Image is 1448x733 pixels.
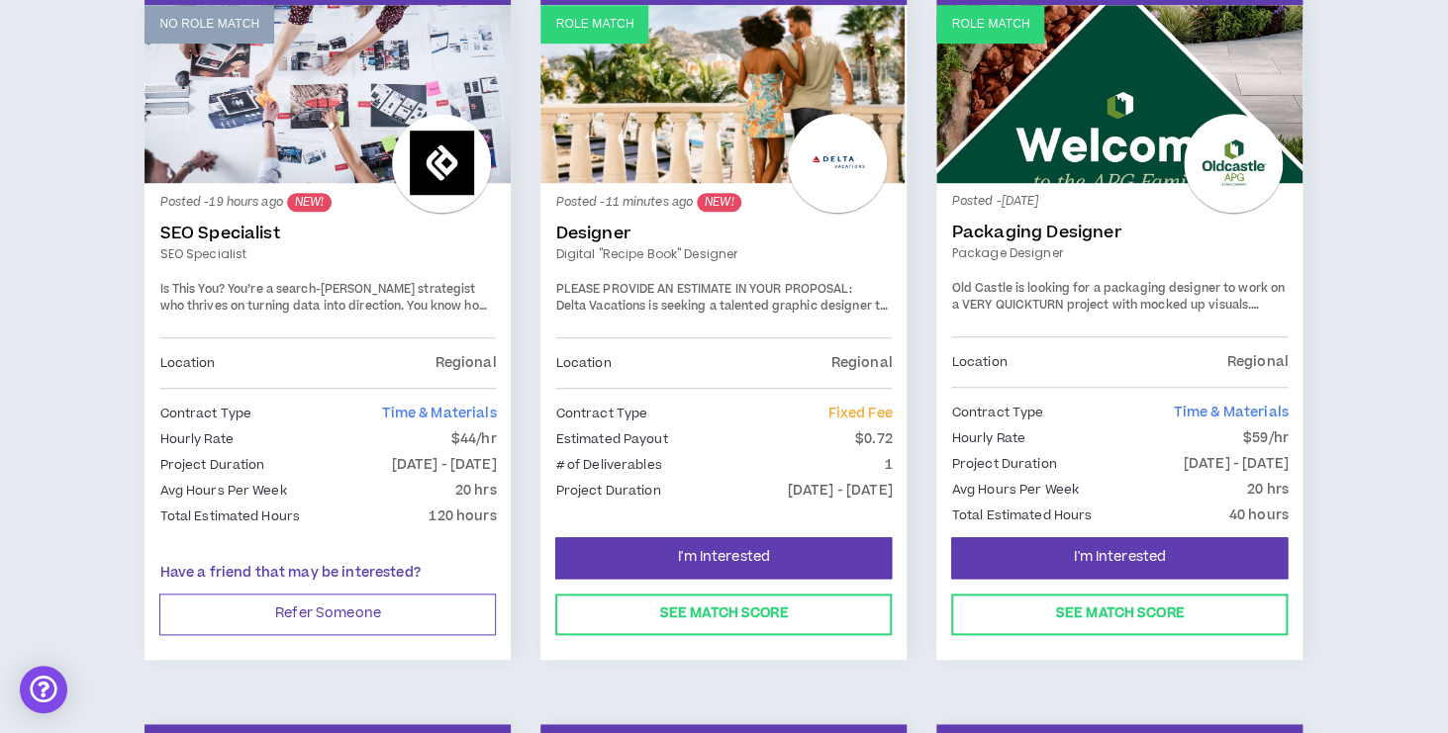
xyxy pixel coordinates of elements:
[555,594,892,635] button: See Match Score
[555,352,611,374] p: Location
[884,454,892,476] p: 1
[678,548,770,567] span: I'm Interested
[951,453,1056,475] p: Project Duration
[555,454,661,476] p: # of Deliverables
[830,352,892,374] p: Regional
[287,193,332,212] sup: NEW!
[159,281,224,298] strong: Is This You?
[555,281,851,298] strong: PLEASE PROVIDE AN ESTIMATE IN YOUR PROPOSAL:
[697,193,741,212] sup: NEW!
[951,504,1092,526] p: Total Estimated Hours
[159,428,233,450] p: Hourly Rate
[455,480,497,502] p: 20 hrs
[555,298,887,332] span: Delta Vacations is seeking a talented graphic designer to suport a quick turn digital "Recipe Book."
[159,193,496,212] p: Posted - 19 hours ago
[159,454,264,476] p: Project Duration
[951,402,1043,423] p: Contract Type
[434,352,496,374] p: Regional
[1184,453,1289,475] p: [DATE] - [DATE]
[555,224,892,243] a: Designer
[429,505,496,527] p: 120 hours
[1247,479,1289,501] p: 20 hrs
[1173,403,1288,422] span: Time & Materials
[555,480,660,502] p: Project Duration
[392,454,497,476] p: [DATE] - [DATE]
[159,245,496,263] a: SEO Specialist
[951,244,1288,262] a: Package Designer
[159,563,496,584] p: Have a friend that may be interested?
[451,428,497,450] p: $44/hr
[1226,351,1288,373] p: Regional
[145,5,511,183] a: No Role Match
[555,428,667,450] p: Estimated Payout
[555,403,647,424] p: Contract Type
[1074,548,1166,567] span: I'm Interested
[1228,504,1288,526] p: 40 hours
[159,480,286,502] p: Avg Hours Per Week
[159,224,496,243] a: SEO Specialist
[555,245,892,263] a: Digital "Recipe Book" Designer
[1243,427,1289,449] p: $59/hr
[555,193,892,212] p: Posted - 11 minutes ago
[951,479,1078,501] p: Avg Hours Per Week
[555,15,633,34] p: Role Match
[20,666,67,713] div: Open Intercom Messenger
[159,505,300,527] p: Total Estimated Hours
[788,480,893,502] p: [DATE] - [DATE]
[381,404,496,423] span: Time & Materials
[951,594,1288,635] button: See Match Score
[951,193,1288,211] p: Posted - [DATE]
[555,537,892,579] button: I'm Interested
[951,280,1284,315] span: Old Castle is looking for a packaging designer to work on a VERY QUICKTURN project with mocked up...
[951,427,1024,449] p: Hourly Rate
[159,281,488,403] span: You’re a search-[PERSON_NAME] strategist who thrives on turning data into direction. You know how...
[827,404,892,423] span: Fixed Fee
[159,352,215,374] p: Location
[159,594,496,635] button: Refer Someone
[159,15,259,34] p: No Role Match
[951,351,1007,373] p: Location
[159,403,251,424] p: Contract Type
[936,5,1303,183] a: Role Match
[951,15,1029,34] p: Role Match
[951,223,1288,242] a: Packaging Designer
[951,537,1288,579] button: I'm Interested
[540,5,907,183] a: Role Match
[855,428,893,450] p: $0.72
